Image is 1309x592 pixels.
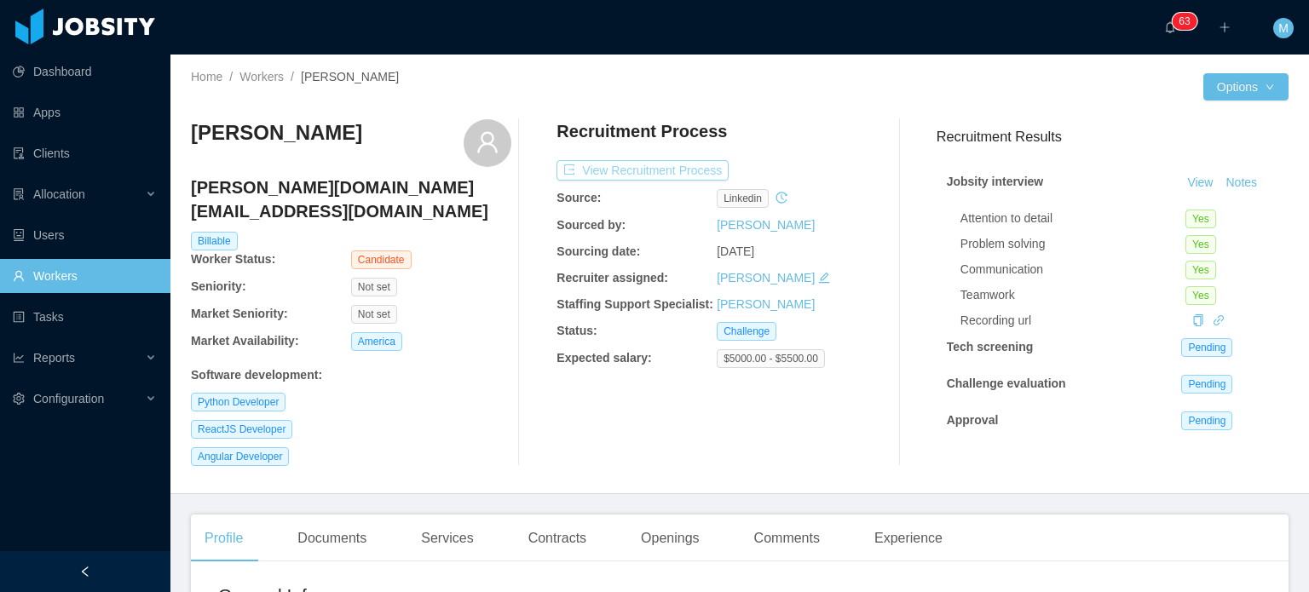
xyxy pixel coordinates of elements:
span: Pending [1181,338,1232,357]
a: icon: appstoreApps [13,95,157,129]
a: [PERSON_NAME] [717,218,815,232]
a: Home [191,70,222,83]
span: $5000.00 - $5500.00 [717,349,825,368]
a: icon: userWorkers [13,259,157,293]
span: Yes [1185,261,1216,279]
i: icon: user [476,130,499,154]
b: Sourced by: [556,218,626,232]
span: Yes [1185,286,1216,305]
span: Pending [1181,375,1232,394]
a: icon: link [1213,313,1225,327]
i: icon: copy [1192,314,1204,326]
h3: [PERSON_NAME] [191,119,362,147]
span: Billable [191,232,238,250]
div: Contracts [515,514,600,562]
span: Challenge [717,322,776,341]
span: M [1278,18,1289,38]
strong: Jobsity interview [947,175,1044,188]
span: Candidate [351,250,412,269]
button: icon: exportView Recruitment Process [556,160,729,181]
span: Python Developer [191,393,285,411]
div: Openings [627,514,713,562]
span: Allocation [33,187,85,201]
b: Expected salary: [556,351,651,365]
a: Workers [239,70,284,83]
span: America [351,332,402,351]
h4: Recruitment Process [556,119,727,143]
h4: [PERSON_NAME][DOMAIN_NAME][EMAIL_ADDRESS][DOMAIN_NAME] [191,175,511,223]
span: Pending [1181,411,1232,430]
b: Market Availability: [191,334,299,348]
b: Seniority: [191,279,246,293]
span: / [291,70,294,83]
span: [PERSON_NAME] [301,70,399,83]
div: Documents [284,514,380,562]
div: Attention to detail [960,210,1185,227]
div: Problem solving [960,235,1185,253]
span: Not set [351,305,397,324]
div: Copy [1192,312,1204,330]
i: icon: plus [1219,21,1231,33]
div: Communication [960,261,1185,279]
i: icon: edit [818,272,830,284]
b: Status: [556,324,597,337]
span: linkedin [717,189,769,208]
a: icon: profileTasks [13,300,157,334]
h3: Recruitment Results [937,126,1289,147]
a: icon: auditClients [13,136,157,170]
a: icon: pie-chartDashboard [13,55,157,89]
a: View [1181,175,1219,189]
p: 6 [1179,13,1185,30]
div: Recording url [960,312,1185,330]
span: [DATE] [717,244,754,258]
strong: Challenge evaluation [947,376,1066,390]
sup: 63 [1172,13,1197,30]
div: Services [407,514,487,562]
b: Worker Status: [191,252,275,266]
a: icon: robotUsers [13,218,157,252]
span: ReactJS Developer [191,420,292,439]
div: Experience [861,514,956,562]
span: Configuration [33,392,104,405]
b: Sourcing date: [556,244,640,258]
i: icon: history [776,192,787,204]
span: Yes [1185,235,1216,254]
span: Yes [1185,210,1216,228]
a: [PERSON_NAME] [717,271,815,285]
strong: Approval [947,413,999,427]
button: Notes [1219,173,1264,193]
span: Angular Developer [191,447,289,466]
a: [PERSON_NAME] [717,297,815,311]
i: icon: bell [1164,21,1176,33]
div: Teamwork [960,286,1185,304]
i: icon: solution [13,188,25,200]
div: Profile [191,514,257,562]
b: Staffing Support Specialist: [556,297,713,311]
button: Optionsicon: down [1203,73,1289,101]
strong: Tech screening [947,340,1034,353]
i: icon: setting [13,393,25,405]
span: / [229,70,233,83]
b: Source: [556,191,601,204]
b: Recruiter assigned: [556,271,668,285]
span: Reports [33,351,75,365]
b: Market Seniority: [191,307,288,320]
i: icon: link [1213,314,1225,326]
div: Comments [741,514,833,562]
p: 3 [1185,13,1191,30]
b: Software development : [191,368,322,382]
a: icon: exportView Recruitment Process [556,164,729,177]
i: icon: line-chart [13,352,25,364]
span: Not set [351,278,397,296]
